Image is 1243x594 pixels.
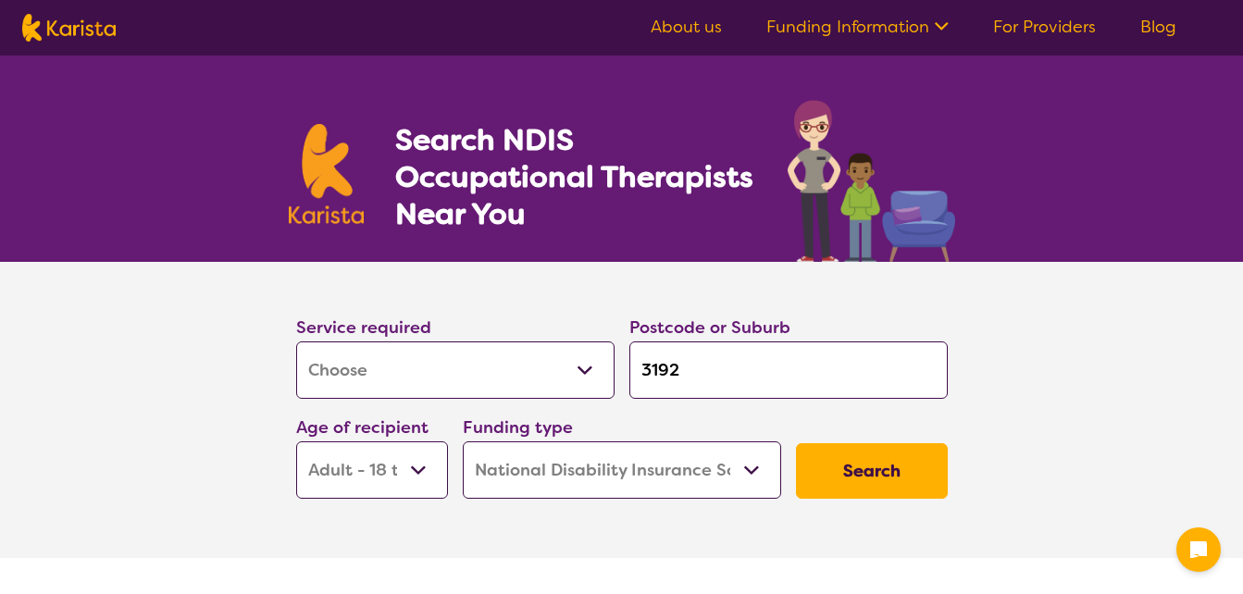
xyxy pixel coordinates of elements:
img: Karista logo [289,124,365,224]
button: Search [796,443,948,499]
input: Type [629,341,948,399]
a: Blog [1140,16,1176,38]
label: Service required [296,316,431,339]
a: For Providers [993,16,1096,38]
img: Karista logo [22,14,116,42]
label: Age of recipient [296,416,429,439]
h1: Search NDIS Occupational Therapists Near You [395,121,755,232]
label: Postcode or Suburb [629,316,790,339]
a: Funding Information [766,16,949,38]
a: About us [651,16,722,38]
img: occupational-therapy [788,100,955,262]
label: Funding type [463,416,573,439]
